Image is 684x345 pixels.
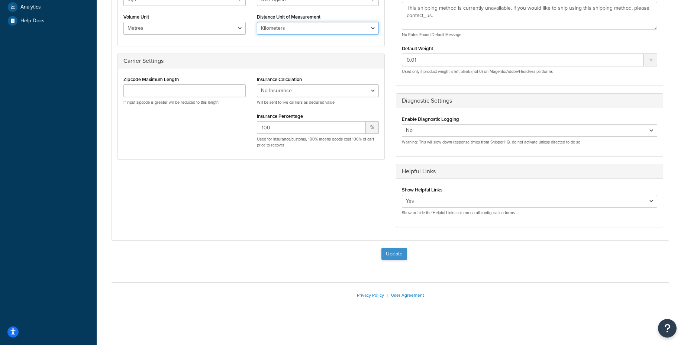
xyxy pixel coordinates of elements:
[257,14,320,20] label: Distance Unit of Measurement
[402,139,657,145] p: Warning: This will slow down response times from ShipperHQ, do not activate unless directed to do so
[402,97,657,104] h3: Diagnostic Settings
[20,18,45,24] span: Help Docs
[123,58,379,64] h3: Carrier Settings
[357,292,384,299] a: Privacy Policy
[6,0,91,14] a: Analytics
[123,14,149,20] label: Volume Unit
[123,100,246,105] p: If input zipcode is greater will be reduced to this length
[257,100,379,105] p: Will be sent to live carriers as declared value
[257,136,379,148] p: Used for insurance/customs, 100% means goods cost 100% of cart price to recover
[402,168,657,175] h3: Helpful Links
[402,2,657,29] textarea: This shipping method is currently unavailable. If you would like to ship using this shipping meth...
[402,116,459,122] label: Enable Diagnostic Logging
[6,14,91,28] a: Help Docs
[387,292,388,299] span: |
[658,319,677,338] button: Open Resource Center
[20,4,41,10] span: Analytics
[402,46,433,51] label: Default Weight
[402,210,657,216] p: Show or hide the Helpful Links column on all configuration forms
[257,113,303,119] label: Insurance Percentage
[123,77,179,82] label: Zipcode Maximum Length
[402,187,442,193] label: Show Helpful Links
[381,248,407,260] button: Update
[644,54,657,66] span: lb
[391,292,424,299] a: User Agreement
[257,77,302,82] label: Insurance Calculation
[402,32,657,38] p: No Rates Found Default Message
[402,69,657,74] p: Used only if product weight is left blank (not 0) on Magento/Adobe/Headless platforms
[366,121,379,134] span: %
